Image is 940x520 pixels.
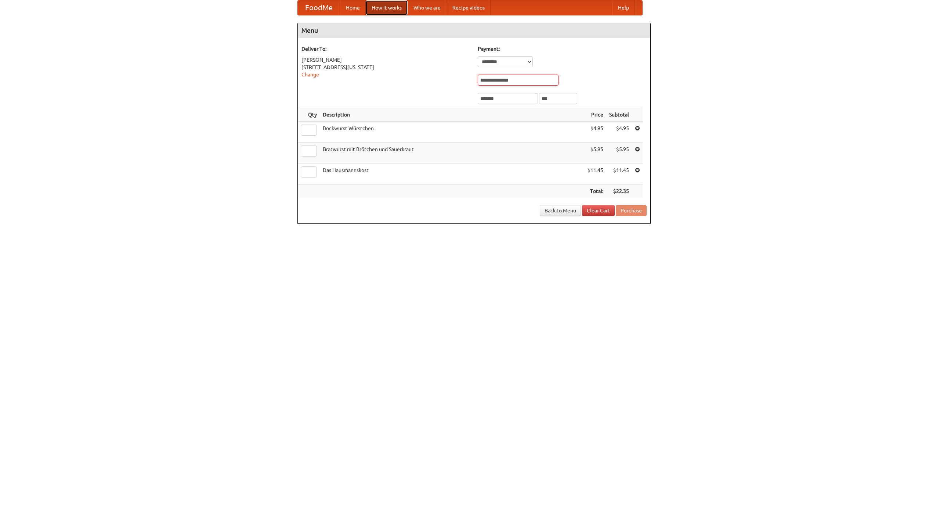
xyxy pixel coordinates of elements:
[298,108,320,122] th: Qty
[606,122,632,143] td: $4.95
[301,56,470,64] div: [PERSON_NAME]
[408,0,446,15] a: Who we are
[606,108,632,122] th: Subtotal
[616,205,647,216] button: Purchase
[301,45,470,53] h5: Deliver To:
[366,0,408,15] a: How it works
[606,184,632,198] th: $22.35
[585,122,606,143] td: $4.95
[340,0,366,15] a: Home
[320,143,585,164] td: Bratwurst mit Brötchen und Sauerkraut
[320,108,585,122] th: Description
[582,205,615,216] a: Clear Cart
[585,164,606,184] td: $11.45
[585,143,606,164] td: $5.95
[612,0,635,15] a: Help
[606,164,632,184] td: $11.45
[298,0,340,15] a: FoodMe
[301,72,319,78] a: Change
[320,164,585,184] td: Das Hausmannskost
[301,64,470,71] div: [STREET_ADDRESS][US_STATE]
[540,205,581,216] a: Back to Menu
[585,108,606,122] th: Price
[446,0,491,15] a: Recipe videos
[606,143,632,164] td: $5.95
[320,122,585,143] td: Bockwurst Würstchen
[478,45,647,53] h5: Payment:
[298,23,650,38] h4: Menu
[585,184,606,198] th: Total:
